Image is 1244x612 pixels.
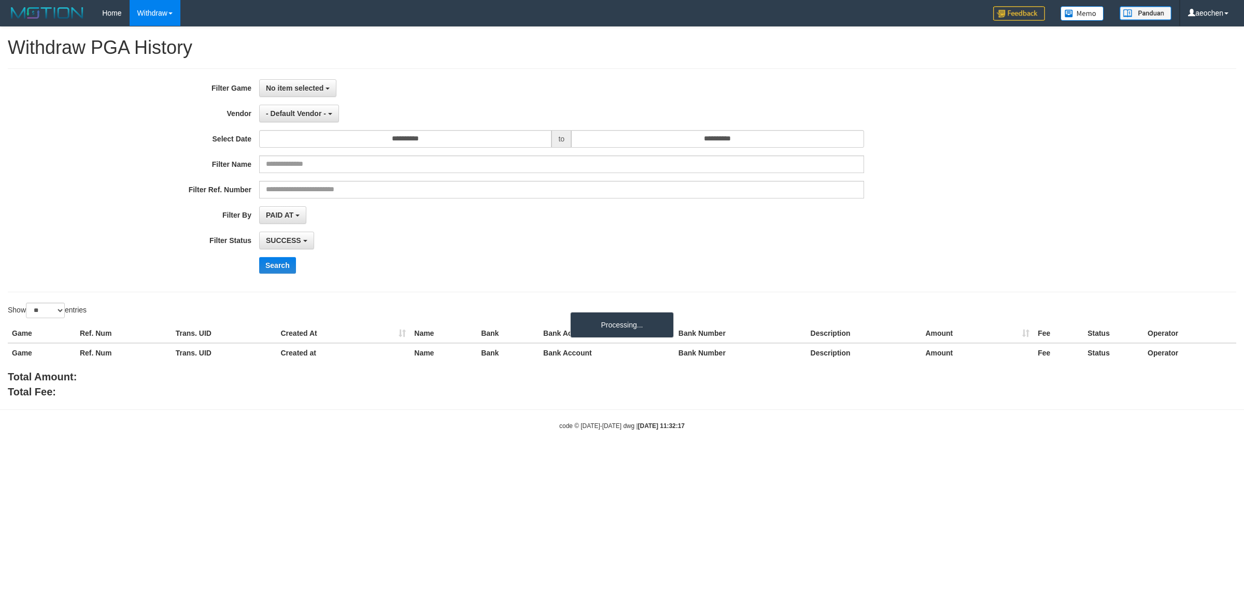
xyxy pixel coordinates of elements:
th: Amount [921,324,1034,343]
strong: [DATE] 11:32:17 [638,422,685,430]
th: Game [8,324,76,343]
th: Bank Number [674,324,807,343]
h1: Withdraw PGA History [8,37,1236,58]
span: SUCCESS [266,236,301,245]
button: - Default Vendor - [259,105,339,122]
th: Bank Account [539,343,674,362]
th: Name [410,324,477,343]
span: to [552,130,571,148]
th: Bank Number [674,343,807,362]
th: Trans. UID [172,343,277,362]
th: Bank Account [539,324,674,343]
th: Status [1083,343,1143,362]
th: Created at [277,343,411,362]
b: Total Amount: [8,371,77,382]
th: Trans. UID [172,324,277,343]
th: Operator [1143,324,1236,343]
span: PAID AT [266,211,293,219]
img: panduan.png [1120,6,1171,20]
th: Fee [1034,324,1083,343]
th: Ref. Num [76,324,172,343]
th: Status [1083,324,1143,343]
img: Button%20Memo.svg [1061,6,1104,21]
small: code © [DATE]-[DATE] dwg | [559,422,685,430]
button: SUCCESS [259,232,314,249]
th: Amount [921,343,1034,362]
th: Game [8,343,76,362]
th: Name [410,343,477,362]
button: PAID AT [259,206,306,224]
button: No item selected [259,79,336,97]
label: Show entries [8,303,87,318]
b: Total Fee: [8,386,56,397]
div: Processing... [570,312,674,338]
th: Description [807,343,922,362]
th: Created At [277,324,411,343]
th: Bank [477,324,539,343]
img: Feedback.jpg [993,6,1045,21]
th: Description [807,324,922,343]
th: Bank [477,343,539,362]
select: Showentries [26,303,65,318]
button: Search [259,257,296,274]
th: Fee [1034,343,1083,362]
th: Ref. Num [76,343,172,362]
th: Operator [1143,343,1236,362]
img: MOTION_logo.png [8,5,87,21]
span: No item selected [266,84,323,92]
span: - Default Vendor - [266,109,326,118]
